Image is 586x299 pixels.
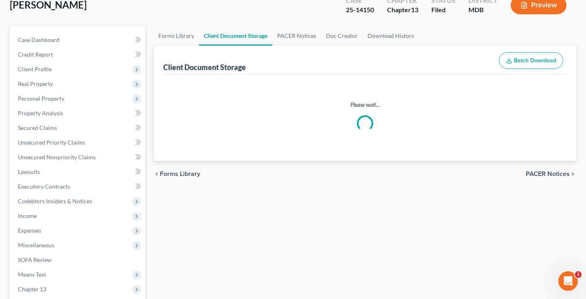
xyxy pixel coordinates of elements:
span: Unsecured Nonpriority Claims [18,154,96,160]
a: Property Analysis [11,106,145,121]
button: chevron_left Forms Library [153,171,200,177]
a: SOFA Review [11,253,145,267]
span: SOFA Review [18,256,52,263]
span: Real Property [18,80,53,87]
i: chevron_left [153,171,160,177]
span: Lawsuits [18,168,40,175]
a: Forms Library [153,26,199,46]
span: Income [18,212,37,219]
a: Client Document Storage [199,26,272,46]
a: Unsecured Priority Claims [11,135,145,150]
iframe: Intercom live chat [558,271,578,291]
span: Personal Property [18,95,64,102]
a: Case Dashboard [11,33,145,47]
span: Expenses [18,227,41,234]
button: PACER Notices chevron_right [526,171,576,177]
a: Executory Contracts [11,179,145,194]
a: PACER Notices [272,26,321,46]
a: Download History [363,26,419,46]
span: Means Test [18,271,46,278]
div: Chapter [387,5,418,15]
div: MDB [468,5,498,15]
span: 13 [411,6,418,13]
a: Lawsuits [11,165,145,179]
span: 1 [575,271,582,278]
a: Credit Report [11,47,145,62]
a: Unsecured Nonpriority Claims [11,150,145,165]
span: Property Analysis [18,110,63,117]
span: Miscellaneous [18,242,54,248]
span: Executory Contracts [18,183,70,190]
span: Unsecured Priority Claims [18,139,85,146]
span: Batch Download [514,57,556,64]
span: Codebtors Insiders & Notices [18,198,92,204]
span: Chapter 13 [18,286,46,292]
div: Filed [431,5,455,15]
div: Client Document Storage [163,62,246,72]
span: Client Profile [18,66,52,73]
p: Please wait... [165,101,565,109]
a: Secured Claims [11,121,145,135]
span: Credit Report [18,51,53,58]
div: 25-14150 [346,5,374,15]
a: Doc Creator [321,26,363,46]
span: PACER Notices [526,171,570,177]
i: chevron_right [570,171,576,177]
span: Secured Claims [18,124,57,131]
span: Forms Library [160,171,200,177]
span: Case Dashboard [18,36,59,43]
button: Batch Download [499,52,563,69]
